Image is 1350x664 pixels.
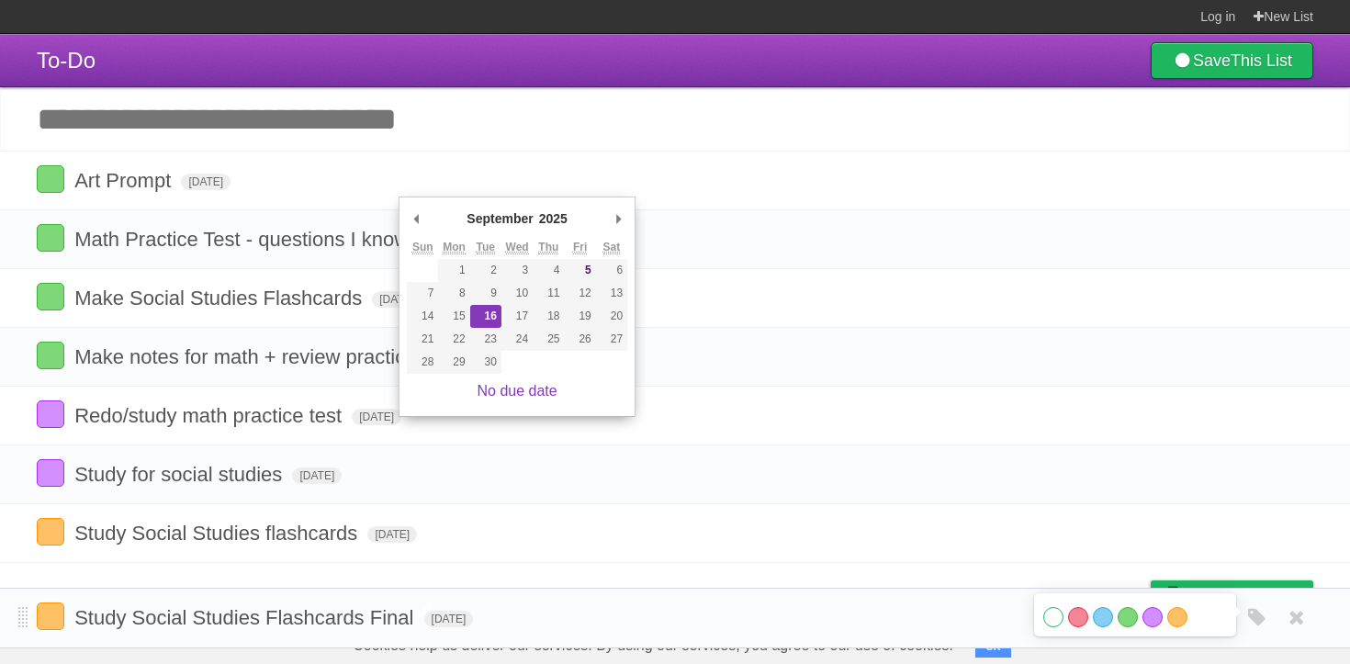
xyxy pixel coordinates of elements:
label: Done [37,518,64,546]
button: 15 [438,305,469,328]
button: 17 [501,305,533,328]
button: 2 [470,259,501,282]
label: Purple [1142,607,1163,627]
button: 4 [533,259,564,282]
label: Done [37,342,64,369]
label: Done [37,400,64,428]
button: 29 [438,351,469,374]
button: 14 [407,305,438,328]
span: Math Practice Test - questions I know [74,228,413,251]
label: Blue [1093,607,1113,627]
label: Green [1118,607,1138,627]
button: 7 [407,282,438,305]
abbr: Thursday [538,241,558,254]
span: Study for social studies [74,463,287,486]
b: This List [1231,51,1292,70]
button: 23 [470,328,501,351]
span: To-Do [37,48,96,73]
span: [DATE] [367,526,417,543]
button: 26 [565,328,596,351]
button: 10 [501,282,533,305]
button: 21 [407,328,438,351]
button: 20 [596,305,627,328]
div: 2025 [536,205,570,232]
button: 8 [438,282,469,305]
button: 19 [565,305,596,328]
label: Done [37,602,64,630]
span: Buy me a coffee [1189,581,1304,613]
span: [DATE] [181,174,231,190]
a: SaveThis List [1151,42,1313,79]
abbr: Wednesday [506,241,529,254]
span: Study Social Studies Flashcards Final [74,606,418,629]
button: Next Month [609,205,627,232]
button: 24 [501,328,533,351]
button: 18 [533,305,564,328]
label: Done [37,165,64,193]
span: [DATE] [352,409,401,425]
abbr: Saturday [603,241,621,254]
button: 22 [438,328,469,351]
span: Redo/study math practice test [74,404,346,427]
label: Done [37,224,64,252]
span: Study Social Studies flashcards [74,522,362,545]
button: 16 [470,305,501,328]
div: September [464,205,535,232]
abbr: Friday [573,241,587,254]
button: Previous Month [407,205,425,232]
label: Done [37,283,64,310]
a: No due date [478,383,557,399]
button: 6 [596,259,627,282]
span: Art Prompt [74,169,175,192]
label: Red [1068,607,1088,627]
label: Orange [1167,607,1187,627]
button: 5 [565,259,596,282]
span: Make Social Studies Flashcards [74,287,366,309]
button: 9 [470,282,501,305]
a: Buy me a coffee [1151,580,1313,614]
button: 30 [470,351,501,374]
span: [DATE] [372,291,422,308]
label: Done [37,459,64,487]
abbr: Monday [443,241,466,254]
button: 28 [407,351,438,374]
button: 13 [596,282,627,305]
button: 25 [533,328,564,351]
img: Buy me a coffee [1160,581,1185,613]
span: [DATE] [424,611,474,627]
label: White [1043,607,1063,627]
button: 11 [533,282,564,305]
button: 3 [501,259,533,282]
abbr: Sunday [412,241,433,254]
button: 1 [438,259,469,282]
span: [DATE] [292,467,342,484]
abbr: Tuesday [477,241,495,254]
button: 27 [596,328,627,351]
span: Make notes for math + review practice test [74,345,459,368]
button: 12 [565,282,596,305]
